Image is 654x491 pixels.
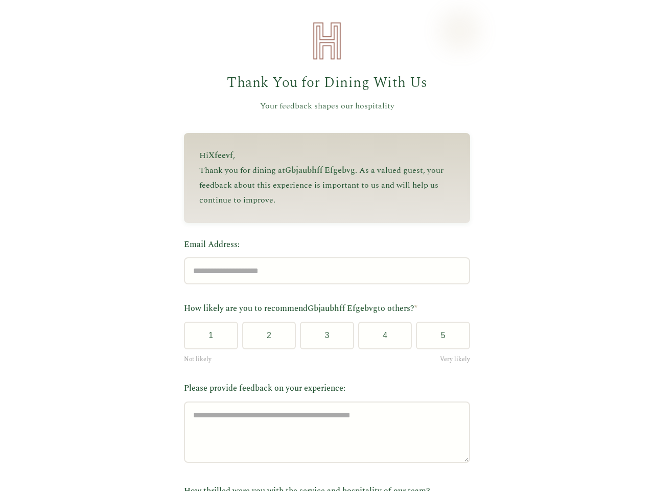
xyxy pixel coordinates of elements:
[440,354,470,364] span: Very likely
[199,163,455,207] p: Thank you for dining at . As a valued guest, your feedback about this experience is important to ...
[184,302,470,316] label: How likely are you to recommend to others?
[308,302,378,315] span: Gbjaubhff Efgebvg
[184,238,470,252] label: Email Address:
[184,100,470,113] p: Your feedback shapes our hospitality
[184,382,470,395] label: Please provide feedback on your experience:
[300,322,354,349] button: 3
[184,354,212,364] span: Not likely
[358,322,412,349] button: 4
[416,322,470,349] button: 5
[285,164,355,176] span: Gbjaubhff Efgebvg
[208,149,233,162] span: Xfeevf
[242,322,296,349] button: 2
[307,20,347,61] img: Heirloom Hospitality Logo
[184,72,470,95] h1: Thank You for Dining With Us
[184,322,238,349] button: 1
[199,148,455,163] p: Hi ,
